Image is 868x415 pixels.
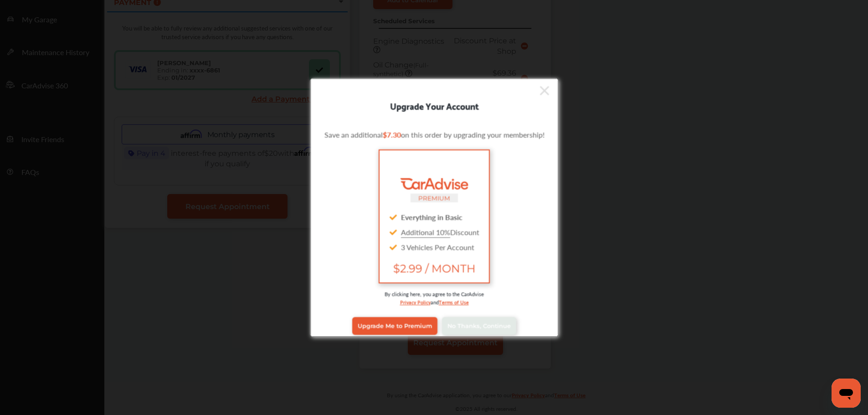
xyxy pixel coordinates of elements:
[324,290,544,315] div: By clicking here, you agree to the CarAdvise and
[324,129,544,139] p: Save an additional on this order by upgrading your membership!
[358,323,432,329] span: Upgrade Me to Premium
[832,379,861,408] iframe: Button to launch messaging window
[352,317,437,334] a: Upgrade Me to Premium
[401,226,479,237] span: Discount
[400,297,430,306] a: Privacy Policy
[310,98,558,113] div: Upgrade Your Account
[386,261,481,275] span: $2.99 / MONTH
[418,194,450,201] small: PREMIUM
[447,323,510,329] span: No Thanks, Continue
[438,297,468,306] a: Terms of Use
[401,226,450,237] u: Additional 10%
[382,129,401,139] span: $7.30
[386,239,481,254] div: 3 Vehicles Per Account
[442,317,516,334] a: No Thanks, Continue
[401,211,462,222] strong: Everything in Basic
